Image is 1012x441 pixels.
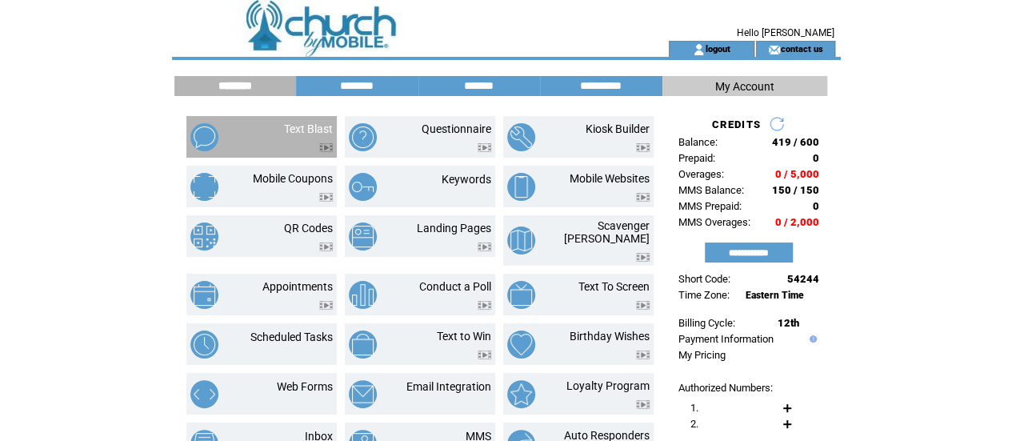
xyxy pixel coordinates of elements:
a: Scheduled Tasks [250,331,333,343]
a: Mobile Coupons [253,172,333,185]
span: 1. [690,402,698,414]
img: video.png [636,193,650,202]
img: video.png [478,143,491,152]
a: Conduct a Poll [419,280,491,293]
img: video.png [478,243,491,251]
a: Questionnaire [422,122,491,135]
img: video.png [319,193,333,202]
img: scavenger-hunt.png [507,227,535,255]
a: Text to Win [437,330,491,343]
span: Short Code: [678,273,730,285]
a: Birthday Wishes [570,330,650,343]
img: text-to-win.png [349,331,377,359]
span: 0 [813,200,819,212]
a: Appointments [262,280,333,293]
span: MMS Balance: [678,184,744,196]
img: help.gif [806,335,817,343]
img: text-to-screen.png [507,281,535,309]
img: video.png [319,243,333,251]
img: loyalty-program.png [507,380,535,408]
a: Web Forms [277,380,333,393]
a: Email Integration [406,380,491,393]
a: My Pricing [678,349,726,361]
span: Time Zone: [678,289,730,301]
span: 419 / 600 [772,136,819,148]
img: questionnaire.png [349,123,377,151]
a: Payment Information [678,333,774,345]
img: video.png [636,253,650,262]
img: scheduled-tasks.png [190,331,218,359]
a: Scavenger [PERSON_NAME] [564,219,650,245]
span: 54244 [787,273,819,285]
img: video.png [636,400,650,409]
span: Hello [PERSON_NAME] [737,27,834,38]
span: 0 [813,152,819,164]
img: video.png [636,351,650,359]
img: contact_us_icon.gif [768,43,780,56]
a: Loyalty Program [566,379,650,392]
img: video.png [478,301,491,310]
img: video.png [636,143,650,152]
img: qr-codes.png [190,223,218,251]
img: account_icon.gif [693,43,705,56]
span: 12th [778,317,799,329]
img: text-blast.png [190,123,218,151]
span: Eastern Time [746,290,804,301]
img: email-integration.png [349,380,377,408]
span: 0 / 5,000 [775,168,819,180]
a: Mobile Websites [570,172,650,185]
a: Kiosk Builder [586,122,650,135]
img: birthday-wishes.png [507,331,535,359]
img: web-forms.png [190,380,218,408]
img: keywords.png [349,173,377,201]
a: Keywords [442,173,491,186]
a: Text To Screen [578,280,650,293]
a: contact us [780,43,822,54]
span: My Account [715,80,774,93]
img: video.png [319,143,333,152]
span: MMS Overages: [678,216,750,228]
span: MMS Prepaid: [678,200,742,212]
span: 2. [690,418,698,430]
img: landing-pages.png [349,223,377,251]
span: Authorized Numbers: [678,382,773,394]
img: video.png [636,301,650,310]
img: mobile-websites.png [507,173,535,201]
span: CREDITS [712,118,761,130]
img: appointments.png [190,281,218,309]
span: Overages: [678,168,724,180]
a: Text Blast [284,122,333,135]
span: Balance: [678,136,718,148]
span: Billing Cycle: [678,317,735,329]
img: video.png [478,351,491,359]
img: mobile-coupons.png [190,173,218,201]
span: 0 / 2,000 [775,216,819,228]
img: conduct-a-poll.png [349,281,377,309]
span: Prepaid: [678,152,715,164]
a: Landing Pages [417,222,491,235]
img: video.png [319,301,333,310]
img: kiosk-builder.png [507,123,535,151]
a: QR Codes [284,222,333,235]
a: logout [705,43,730,54]
span: 150 / 150 [772,184,819,196]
